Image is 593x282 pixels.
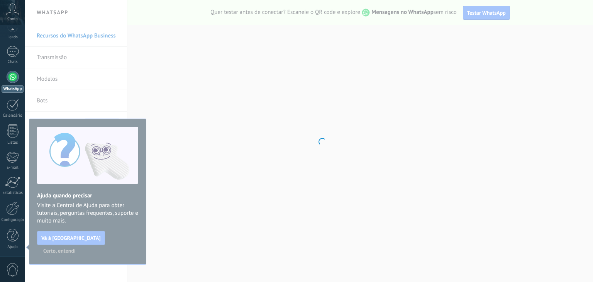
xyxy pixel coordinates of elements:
[2,35,24,40] div: Leads
[2,85,24,93] div: WhatsApp
[2,113,24,118] div: Calendário
[2,245,24,250] div: Ajuda
[2,217,24,223] div: Configurações
[2,140,24,145] div: Listas
[2,59,24,65] div: Chats
[2,165,24,170] div: E-mail
[2,190,24,195] div: Estatísticas
[7,17,18,22] span: Conta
